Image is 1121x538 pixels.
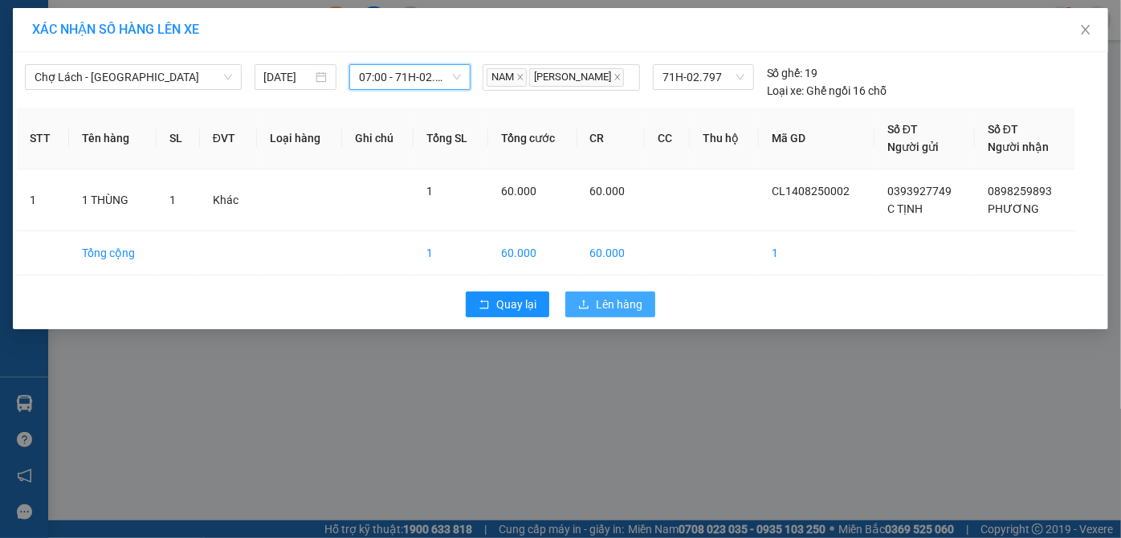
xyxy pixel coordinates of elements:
td: 1 [414,231,488,275]
span: 1 [169,194,176,206]
th: ĐVT [200,108,257,169]
span: Số ĐT [988,123,1018,136]
th: Mã GD [759,108,874,169]
th: Tổng cước [488,108,577,169]
span: Quay lại [496,295,536,313]
th: Tên hàng [69,108,157,169]
span: Số ĐT [887,123,918,136]
span: 0898259893 [988,185,1052,198]
span: Số ghế: [767,64,803,82]
div: Ghế ngồi 16 chỗ [767,82,887,100]
td: 60.000 [577,231,646,275]
th: Ghi chú [342,108,414,169]
span: Chợ Lách - Sài Gòn [35,65,232,89]
td: 1 [759,231,874,275]
span: [PERSON_NAME] [529,68,624,87]
td: Tổng cộng [69,231,157,275]
th: Tổng SL [414,108,488,169]
span: PHƯƠNG [988,202,1039,215]
span: XÁC NHẬN SỐ HÀNG LÊN XE [32,22,199,37]
span: 60.000 [590,185,626,198]
th: Loại hàng [257,108,342,169]
th: CC [645,108,690,169]
span: rollback [479,299,490,312]
th: SL [157,108,200,169]
td: Khác [200,169,257,231]
th: CR [577,108,646,169]
button: uploadLên hàng [565,291,655,317]
span: Người nhận [988,141,1049,153]
th: STT [17,108,69,169]
span: CL1408250002 [772,185,850,198]
td: 1 THÙNG [69,169,157,231]
button: Close [1063,8,1108,53]
span: 1 [426,185,433,198]
th: Thu hộ [690,108,759,169]
input: 14/08/2025 [264,68,313,86]
td: 60.000 [488,231,577,275]
span: 07:00 - 71H-02.797 [359,65,461,89]
span: NAM [487,68,527,87]
span: upload [578,299,589,312]
span: 71H-02.797 [662,65,744,89]
span: Người gửi [887,141,939,153]
span: Loại xe: [767,82,805,100]
span: 60.000 [501,185,536,198]
button: rollbackQuay lại [466,291,549,317]
td: 1 [17,169,69,231]
span: Lên hàng [596,295,642,313]
span: close [1079,23,1092,36]
span: close [516,73,524,81]
span: C TỊNH [887,202,923,215]
div: 19 [767,64,818,82]
span: close [613,73,622,81]
span: 0393927749 [887,185,952,198]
